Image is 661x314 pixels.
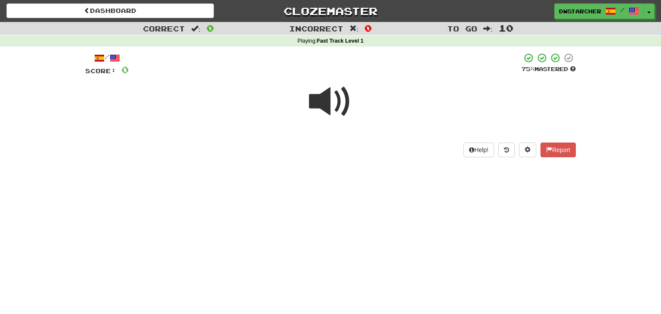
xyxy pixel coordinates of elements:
[349,25,359,32] span: :
[227,3,434,19] a: Clozemaster
[541,143,576,157] button: Report
[447,24,477,33] span: To go
[121,64,129,75] span: 0
[483,25,493,32] span: :
[191,25,201,32] span: :
[498,143,515,157] button: Round history (alt+y)
[289,24,343,33] span: Incorrect
[85,53,129,63] div: /
[85,67,116,75] span: Score:
[364,23,372,33] span: 0
[499,23,513,33] span: 10
[207,23,214,33] span: 0
[317,38,364,44] strong: Fast Track Level 1
[522,65,576,73] div: Mastered
[554,3,644,19] a: dwstarcher /
[559,7,601,15] span: dwstarcher
[620,7,624,13] span: /
[522,65,534,72] span: 75 %
[143,24,185,33] span: Correct
[6,3,214,18] a: Dashboard
[463,143,494,157] button: Help!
